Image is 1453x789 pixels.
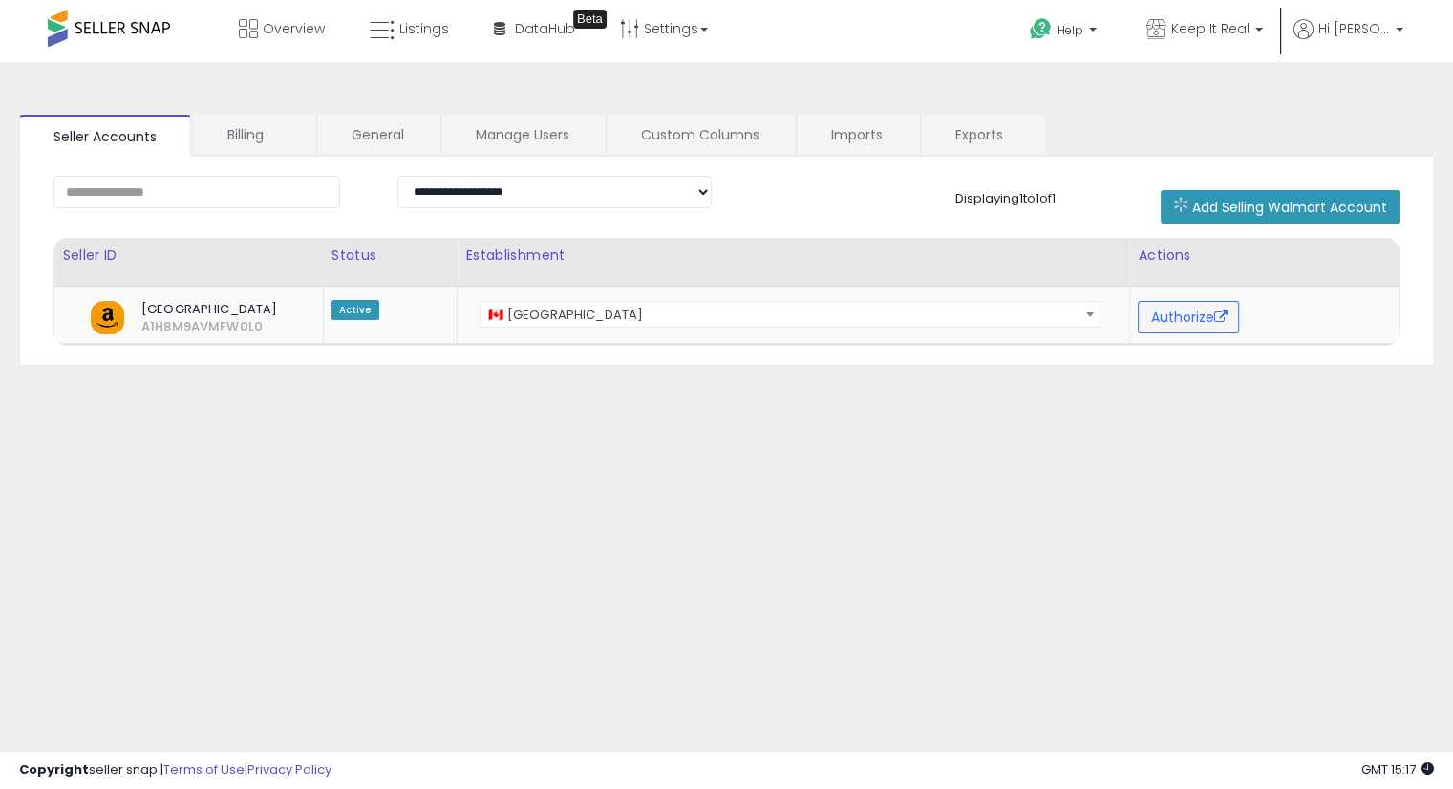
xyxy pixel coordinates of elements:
span: Overview [263,19,325,38]
div: Tooltip anchor [573,10,607,29]
span: Listings [399,19,449,38]
button: Authorize [1138,301,1239,333]
span: Help [1058,22,1083,38]
span: 2025-09-10 15:17 GMT [1361,760,1434,778]
span: Displaying 1 to 1 of 1 [955,189,1056,207]
span: A1H8M9AVMFW0L0 [127,318,156,335]
a: Exports [921,115,1043,155]
span: 🇨🇦 Canada [481,302,1100,329]
a: Help [1015,3,1116,62]
span: Hi [PERSON_NAME] [1318,19,1390,38]
img: amazon.png [91,301,124,334]
span: 🇨🇦 Canada [480,301,1100,328]
div: Seller ID [62,245,315,266]
a: Seller Accounts [19,115,191,157]
a: Terms of Use [163,760,245,778]
a: General [317,115,438,155]
div: Status [331,245,450,266]
span: Active [331,300,379,320]
span: Add Selling Walmart Account [1192,198,1387,217]
span: [GEOGRAPHIC_DATA] [127,301,280,318]
a: Custom Columns [607,115,794,155]
span: DataHub [515,19,575,38]
strong: Copyright [19,760,89,778]
div: Actions [1138,245,1391,266]
a: Manage Users [441,115,604,155]
i: Get Help [1029,17,1053,41]
div: seller snap | | [19,761,331,779]
div: Establishment [465,245,1122,266]
a: Billing [193,115,314,155]
a: Hi [PERSON_NAME] [1293,19,1403,62]
a: Privacy Policy [247,760,331,778]
button: Add Selling Walmart Account [1161,190,1400,224]
span: Keep It Real [1171,19,1250,38]
a: Imports [797,115,918,155]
